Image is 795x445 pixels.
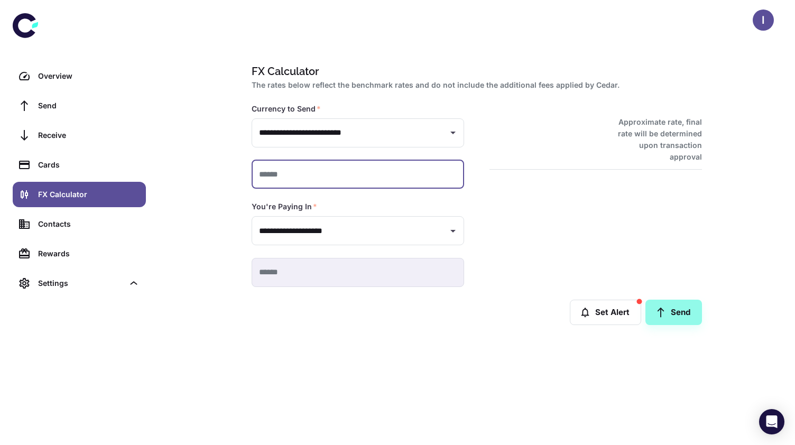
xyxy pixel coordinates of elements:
[606,116,702,163] h6: Approximate rate, final rate will be determined upon transaction approval
[753,10,774,31] button: I
[13,152,146,178] a: Cards
[13,271,146,296] div: Settings
[38,277,124,289] div: Settings
[645,300,702,325] a: Send
[13,93,146,118] a: Send
[13,63,146,89] a: Overview
[446,224,460,238] button: Open
[38,218,140,230] div: Contacts
[252,104,321,114] label: Currency to Send
[13,211,146,237] a: Contacts
[13,123,146,148] a: Receive
[252,201,317,212] label: You're Paying In
[252,63,698,79] h1: FX Calculator
[13,241,146,266] a: Rewards
[570,300,641,325] button: Set Alert
[13,182,146,207] a: FX Calculator
[38,248,140,259] div: Rewards
[38,70,140,82] div: Overview
[38,129,140,141] div: Receive
[38,100,140,112] div: Send
[38,159,140,171] div: Cards
[446,125,460,140] button: Open
[38,189,140,200] div: FX Calculator
[759,409,784,434] div: Open Intercom Messenger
